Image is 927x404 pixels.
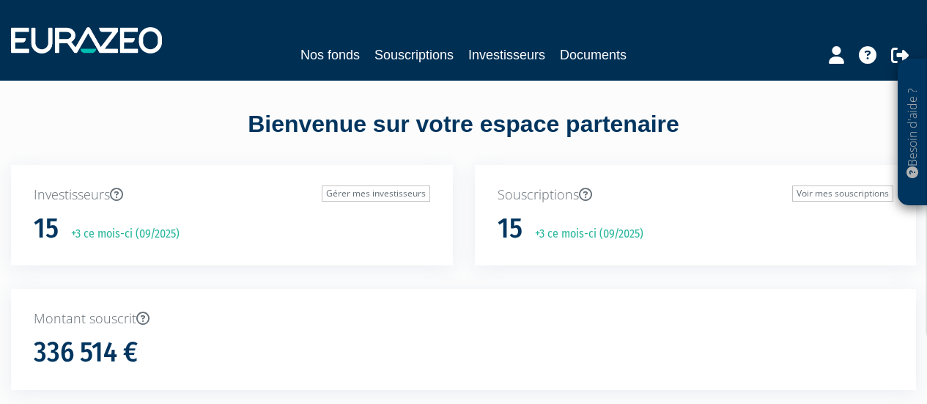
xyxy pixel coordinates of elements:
p: Besoin d'aide ? [904,67,921,199]
p: Montant souscrit [34,309,893,328]
a: Investisseurs [468,45,545,65]
p: Investisseurs [34,186,430,205]
a: Souscriptions [374,45,454,65]
a: Nos fonds [300,45,360,65]
h1: 336 514 € [34,337,138,368]
p: Souscriptions [498,186,894,205]
h1: 15 [498,213,522,244]
a: Voir mes souscriptions [792,186,893,202]
h1: 15 [34,213,59,244]
a: Documents [560,45,627,65]
a: Gérer mes investisseurs [322,186,430,202]
img: 1732889491-logotype_eurazeo_blanc_rvb.png [11,27,162,54]
p: +3 ce mois-ci (09/2025) [525,226,643,243]
p: +3 ce mois-ci (09/2025) [61,226,180,243]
